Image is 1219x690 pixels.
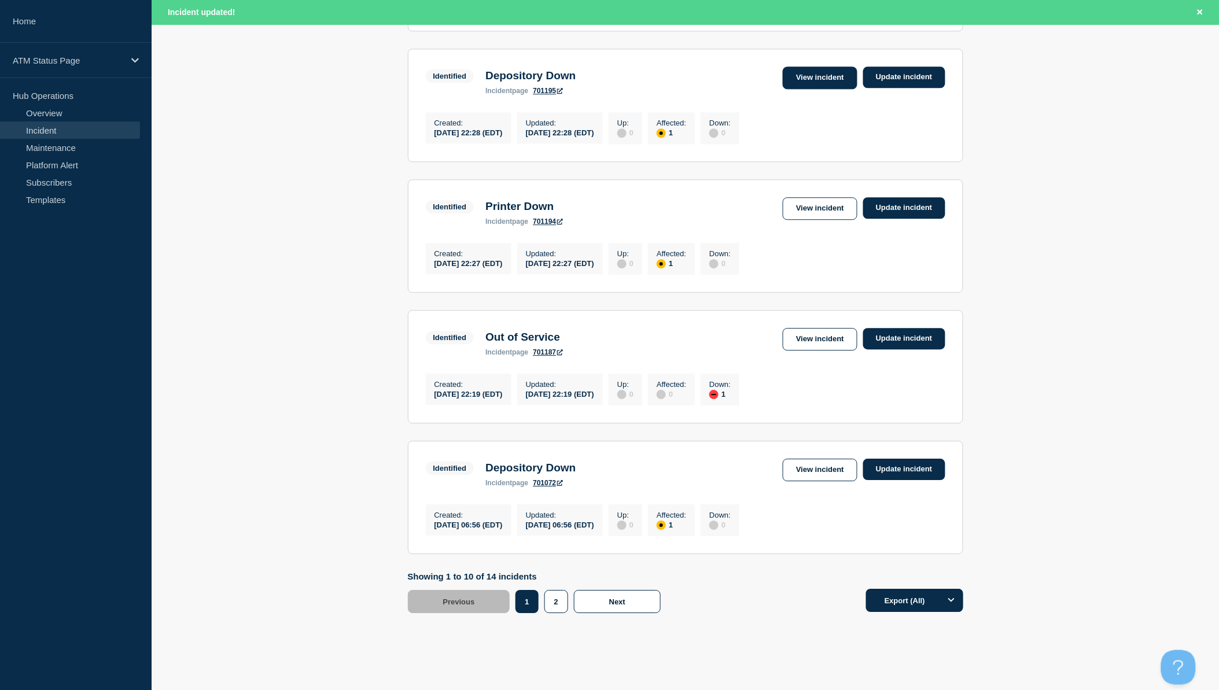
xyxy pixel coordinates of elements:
div: [DATE] 06:56 (EDT) [526,519,594,529]
div: 1 [657,519,686,530]
span: Identified [426,69,474,83]
p: Updated : [526,380,594,389]
a: Update incident [863,67,945,88]
p: Up : [617,380,634,389]
a: View incident [783,67,857,89]
div: 1 [657,258,686,268]
p: Down : [709,380,731,389]
iframe: Help Scout Beacon - Open [1161,650,1196,685]
span: incident [485,217,512,226]
div: affected [657,259,666,268]
div: disabled [617,390,627,399]
p: Affected : [657,511,686,519]
div: 0 [709,127,731,138]
p: Updated : [526,119,594,127]
p: Affected : [657,249,686,258]
p: Updated : [526,511,594,519]
div: 0 [709,258,731,268]
p: page [485,217,528,226]
h3: Depository Down [485,69,576,82]
div: [DATE] 22:28 (EDT) [526,127,594,137]
div: 0 [657,389,686,399]
div: [DATE] 22:19 (EDT) [526,389,594,398]
span: incident [485,479,512,487]
div: 1 [709,389,731,399]
button: Previous [408,590,510,613]
div: 0 [617,389,634,399]
div: affected [657,128,666,138]
button: 1 [515,590,538,613]
button: Options [940,589,963,612]
a: Update incident [863,459,945,480]
a: View incident [783,197,857,220]
div: disabled [617,259,627,268]
button: 2 [544,590,568,613]
div: disabled [657,390,666,399]
h3: Printer Down [485,200,563,213]
span: Incident updated! [168,8,235,17]
span: Identified [426,331,474,344]
p: Updated : [526,249,594,258]
a: 701195 [533,87,563,95]
div: 0 [617,519,634,530]
p: Created : [434,380,503,389]
a: 701072 [533,479,563,487]
div: affected [657,521,666,530]
div: [DATE] 22:27 (EDT) [526,258,594,268]
p: Down : [709,511,731,519]
p: Down : [709,249,731,258]
span: Next [609,597,625,606]
span: Previous [443,597,475,606]
p: Up : [617,249,634,258]
div: disabled [709,128,719,138]
p: Created : [434,119,503,127]
p: Created : [434,511,503,519]
p: Showing 1 to 10 of 14 incidents [408,571,667,581]
a: Update incident [863,328,945,349]
div: [DATE] 22:27 (EDT) [434,258,503,268]
div: disabled [709,259,719,268]
span: Identified [426,462,474,475]
div: disabled [617,521,627,530]
span: Identified [426,200,474,213]
p: page [485,87,528,95]
p: page [485,479,528,487]
p: Up : [617,511,634,519]
div: 0 [709,519,731,530]
p: Up : [617,119,634,127]
div: 1 [657,127,686,138]
a: View incident [783,459,857,481]
div: down [709,390,719,399]
button: Export (All) [866,589,963,612]
a: 701194 [533,217,563,226]
a: View incident [783,328,857,350]
p: Down : [709,119,731,127]
p: page [485,348,528,356]
a: Update incident [863,197,945,219]
div: disabled [709,521,719,530]
div: [DATE] 22:19 (EDT) [434,389,503,398]
span: incident [485,348,512,356]
p: Created : [434,249,503,258]
h3: Depository Down [485,462,576,474]
div: 0 [617,258,634,268]
h3: Out of Service [485,331,563,344]
div: 0 [617,127,634,138]
div: [DATE] 22:28 (EDT) [434,127,503,137]
p: Affected : [657,380,686,389]
a: 701187 [533,348,563,356]
p: Affected : [657,119,686,127]
div: disabled [617,128,627,138]
span: incident [485,87,512,95]
button: Close banner [1193,6,1207,19]
button: Next [574,590,661,613]
div: [DATE] 06:56 (EDT) [434,519,503,529]
p: ATM Status Page [13,56,124,65]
